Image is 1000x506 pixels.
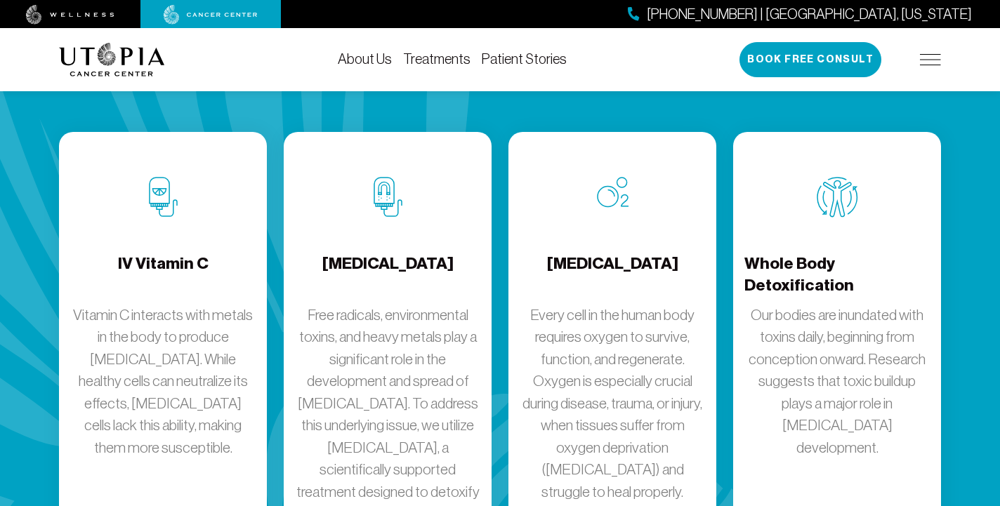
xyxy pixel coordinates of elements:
[647,4,972,25] span: [PHONE_NUMBER] | [GEOGRAPHIC_DATA], [US_STATE]
[920,54,941,65] img: icon-hamburger
[547,253,678,298] h4: [MEDICAL_DATA]
[482,51,567,67] a: Patient Stories
[26,5,114,25] img: wellness
[628,4,972,25] a: [PHONE_NUMBER] | [GEOGRAPHIC_DATA], [US_STATE]
[322,253,454,298] h4: [MEDICAL_DATA]
[59,43,165,76] img: logo
[597,177,629,208] img: Oxygen Therapy
[70,304,256,459] p: Vitamin C interacts with metals in the body to produce [MEDICAL_DATA]. While healthy cells can ne...
[149,177,178,217] img: IV Vitamin C
[338,51,392,67] a: About Us
[739,42,881,77] button: Book Free Consult
[118,253,209,298] h4: IV Vitamin C
[374,177,402,217] img: Chelation Therapy
[164,5,258,25] img: cancer center
[520,304,705,503] p: Every cell in the human body requires oxygen to survive, function, and regenerate. Oxygen is espe...
[403,51,471,67] a: Treatments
